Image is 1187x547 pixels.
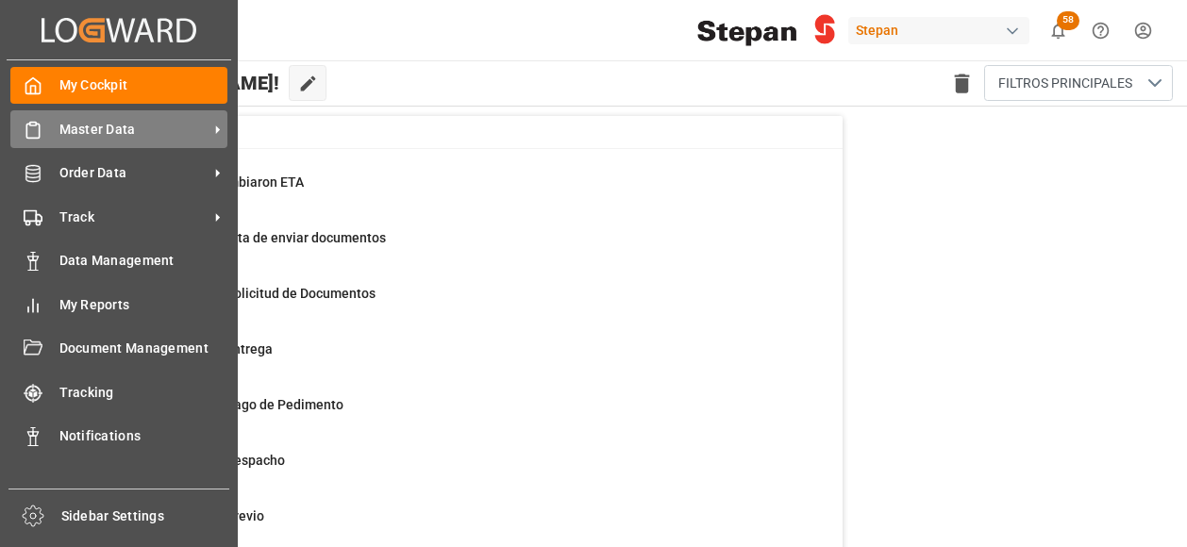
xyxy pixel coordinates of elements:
[95,506,819,546] a: 695Pendiente de PrevioFinal Delivery
[142,230,386,245] span: Ordenes que falta de enviar documentos
[10,67,227,104] a: My Cockpit
[95,228,819,268] a: 16Ordenes que falta de enviar documentosContainer Schema
[59,207,209,227] span: Track
[59,163,209,183] span: Order Data
[998,74,1132,93] span: FILTROS PRINCIPALES
[95,451,819,490] a: 2Pendiente de DespachoFinal Delivery
[59,251,228,271] span: Data Management
[10,418,227,455] a: Notifications
[984,65,1173,101] button: open menu
[10,286,227,323] a: My Reports
[95,284,819,323] a: 24Ordenes para Solicitud de DocumentosPurchase Orders
[95,340,819,379] a: 65Pendiente de entregaFinal Delivery
[59,75,228,95] span: My Cockpit
[848,12,1037,48] button: Stepan
[59,426,228,446] span: Notifications
[59,383,228,403] span: Tracking
[1079,9,1122,52] button: Help Center
[61,506,230,526] span: Sidebar Settings
[59,339,228,358] span: Document Management
[10,330,227,367] a: Document Management
[1037,9,1079,52] button: show 58 new notifications
[95,173,819,212] a: 34Embarques cambiaron ETAContainer Schema
[1057,11,1079,30] span: 58
[697,14,835,47] img: Stepan_Company_logo.svg.png_1713531530.png
[59,120,209,140] span: Master Data
[10,242,227,279] a: Data Management
[848,17,1029,44] div: Stepan
[59,295,228,315] span: My Reports
[95,395,819,435] a: 25Pendiente de Pago de PedimentoFinal Delivery
[10,373,227,410] a: Tracking
[142,397,343,412] span: Pendiente de Pago de Pedimento
[142,286,376,301] span: Ordenes para Solicitud de Documentos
